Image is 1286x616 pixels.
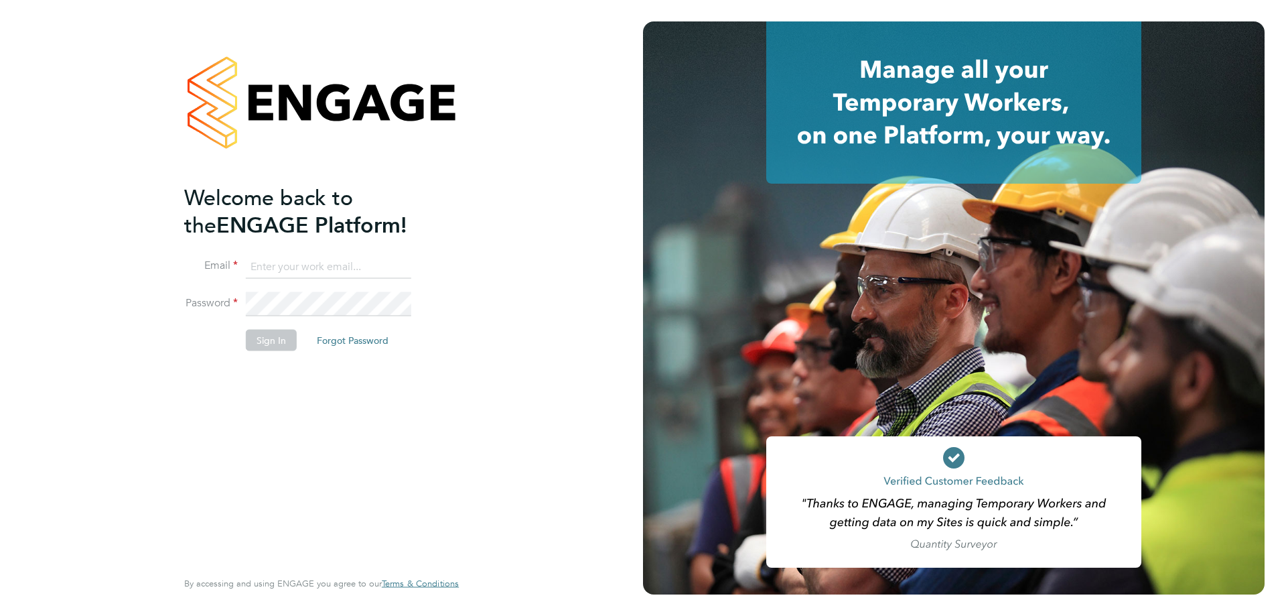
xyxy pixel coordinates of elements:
label: Email [184,259,238,273]
span: By accessing and using ENGAGE you agree to our [184,578,459,589]
h2: ENGAGE Platform! [184,184,445,239]
button: Sign In [246,330,297,351]
label: Password [184,296,238,310]
input: Enter your work email... [246,255,411,279]
button: Forgot Password [306,330,399,351]
a: Terms & Conditions [382,578,459,589]
span: Welcome back to the [184,184,353,238]
span: Terms & Conditions [382,578,459,589]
